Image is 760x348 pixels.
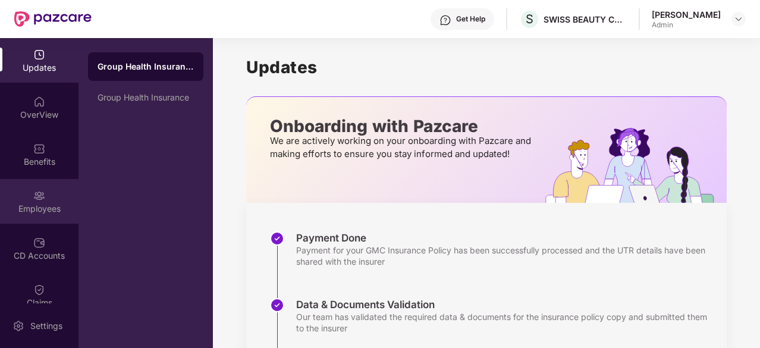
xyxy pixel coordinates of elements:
div: Payment Done [296,231,715,244]
div: Data & Documents Validation [296,298,715,311]
p: We are actively working on your onboarding with Pazcare and making efforts to ensure you stay inf... [270,134,535,161]
img: svg+xml;base64,PHN2ZyBpZD0iQ0RfQWNjb3VudHMiIGRhdGEtbmFtZT0iQ0QgQWNjb3VudHMiIHhtbG5zPSJodHRwOi8vd3... [33,237,45,249]
div: Settings [27,320,66,332]
div: Admin [652,20,721,30]
img: svg+xml;base64,PHN2ZyBpZD0iU3RlcC1Eb25lLTMyeDMyIiB4bWxucz0iaHR0cDovL3d3dy53My5vcmcvMjAwMC9zdmciIH... [270,231,284,246]
img: svg+xml;base64,PHN2ZyBpZD0iVXBkYXRlZCIgeG1sbnM9Imh0dHA6Ly93d3cudzMub3JnLzIwMDAvc3ZnIiB3aWR0aD0iMj... [33,49,45,61]
div: Our team has validated the required data & documents for the insurance policy copy and submitted ... [296,311,715,334]
img: svg+xml;base64,PHN2ZyBpZD0iU2V0dGluZy0yMHgyMCIgeG1sbnM9Imh0dHA6Ly93d3cudzMub3JnLzIwMDAvc3ZnIiB3aW... [12,320,24,332]
img: svg+xml;base64,PHN2ZyBpZD0iU3RlcC1Eb25lLTMyeDMyIiB4bWxucz0iaHR0cDovL3d3dy53My5vcmcvMjAwMC9zdmciIH... [270,298,284,312]
div: Group Health Insurance [98,93,194,102]
img: svg+xml;base64,PHN2ZyBpZD0iSGVscC0zMngzMiIgeG1sbnM9Imh0dHA6Ly93d3cudzMub3JnLzIwMDAvc3ZnIiB3aWR0aD... [439,14,451,26]
div: Group Health Insurance [98,61,194,73]
img: New Pazcare Logo [14,11,92,27]
div: [PERSON_NAME] [652,9,721,20]
div: Payment for your GMC Insurance Policy has been successfully processed and the UTR details have be... [296,244,715,267]
span: S [526,12,533,26]
img: svg+xml;base64,PHN2ZyBpZD0iRW1wbG95ZWVzIiB4bWxucz0iaHR0cDovL3d3dy53My5vcmcvMjAwMC9zdmciIHdpZHRoPS... [33,190,45,202]
img: svg+xml;base64,PHN2ZyBpZD0iQ2xhaW0iIHhtbG5zPSJodHRwOi8vd3d3LnczLm9yZy8yMDAwL3N2ZyIgd2lkdGg9IjIwIi... [33,284,45,296]
img: svg+xml;base64,PHN2ZyBpZD0iQmVuZWZpdHMiIHhtbG5zPSJodHRwOi8vd3d3LnczLm9yZy8yMDAwL3N2ZyIgd2lkdGg9Ij... [33,143,45,155]
img: hrOnboarding [545,128,727,203]
p: Onboarding with Pazcare [270,121,535,131]
h1: Updates [246,57,727,77]
img: svg+xml;base64,PHN2ZyBpZD0iRHJvcGRvd24tMzJ4MzIiIHhtbG5zPSJodHRwOi8vd3d3LnczLm9yZy8yMDAwL3N2ZyIgd2... [734,14,743,24]
img: svg+xml;base64,PHN2ZyBpZD0iSG9tZSIgeG1sbnM9Imh0dHA6Ly93d3cudzMub3JnLzIwMDAvc3ZnIiB3aWR0aD0iMjAiIG... [33,96,45,108]
div: Get Help [456,14,485,24]
div: SWISS BEAUTY COSMETICS PRIVATE LIMITED [544,14,627,25]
